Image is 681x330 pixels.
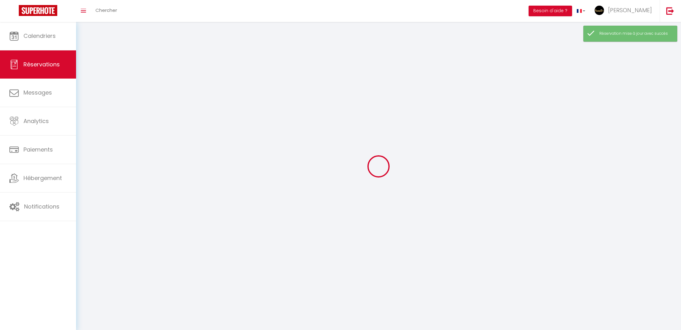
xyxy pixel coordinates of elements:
[95,7,117,13] span: Chercher
[529,6,572,16] button: Besoin d'aide ?
[24,203,59,210] span: Notifications
[23,89,52,96] span: Messages
[23,174,62,182] span: Hébergement
[23,146,53,153] span: Paiements
[595,6,604,15] img: ...
[599,31,671,37] div: Réservation mise à jour avec succès
[23,117,49,125] span: Analytics
[666,7,674,15] img: logout
[608,6,652,14] span: [PERSON_NAME]
[23,32,56,40] span: Calendriers
[19,5,57,16] img: Super Booking
[23,60,60,68] span: Réservations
